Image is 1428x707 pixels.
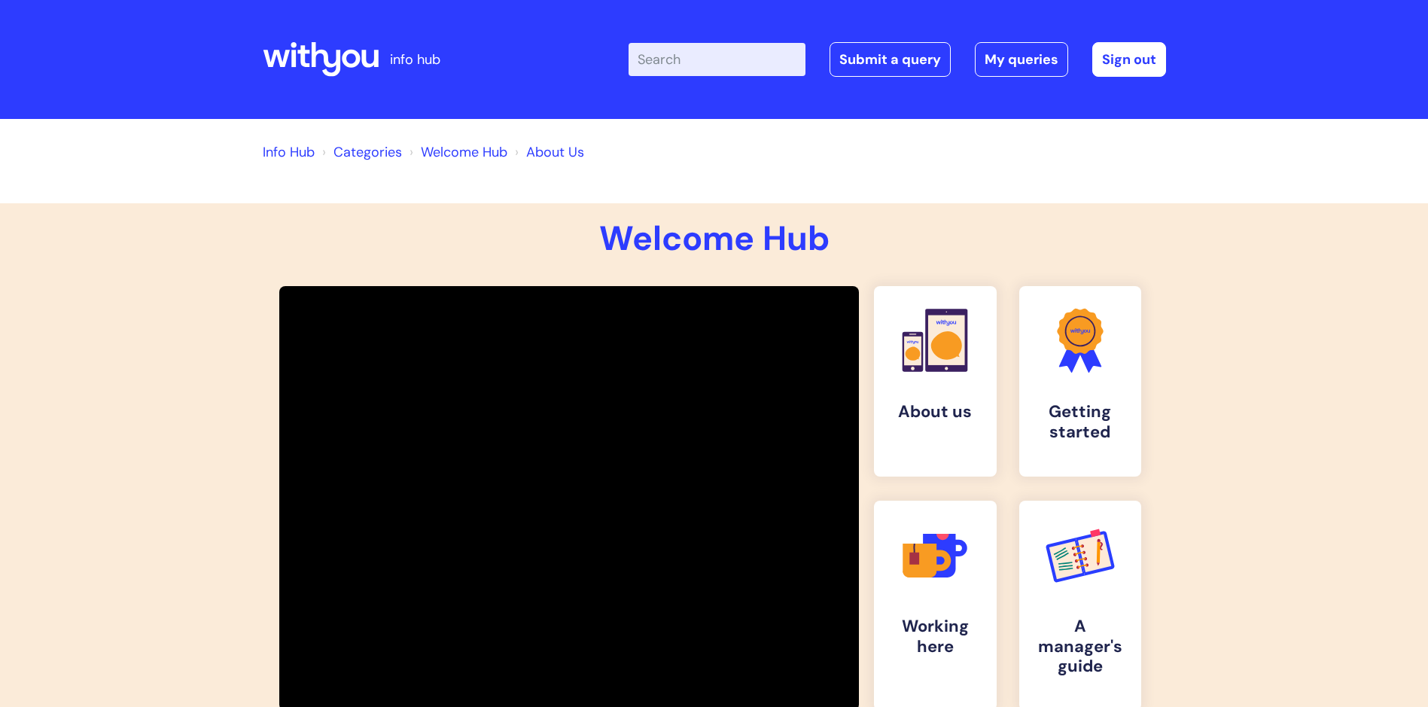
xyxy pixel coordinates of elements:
li: About Us [511,140,584,164]
input: Search [629,43,805,76]
a: Sign out [1092,42,1166,77]
iframe: Welcome to WithYou video [279,336,859,662]
a: Submit a query [830,42,951,77]
p: info hub [390,47,440,72]
a: Categories [333,143,402,161]
a: About us [874,286,997,477]
a: My queries [975,42,1068,77]
div: | - [629,42,1166,77]
a: Welcome Hub [421,143,507,161]
a: Getting started [1019,286,1142,477]
h4: Getting started [1031,402,1130,442]
a: About Us [526,143,584,161]
a: Info Hub [263,143,315,161]
h4: A manager's guide [1031,617,1130,676]
h4: About us [886,402,985,422]
h1: Welcome Hub [263,218,1166,259]
li: Solution home [318,140,402,164]
h4: Working here [886,617,985,657]
li: Welcome Hub [406,140,507,164]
